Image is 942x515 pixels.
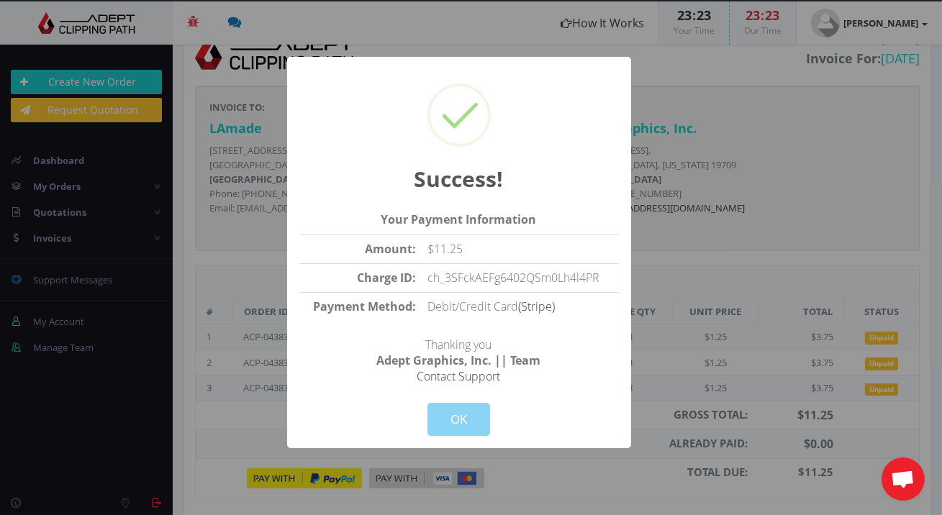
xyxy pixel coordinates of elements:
td: Debit/Credit Card [422,292,618,320]
strong: Amount: [365,241,416,257]
td: $11.25 [422,235,618,264]
strong: Payment Method: [313,298,416,314]
h2: Success! [299,165,619,193]
strong: Adept Graphics, Inc. || Team [377,352,541,368]
a: Contact Support [417,368,501,384]
td: ch_3SFckAEFg6402QSm0Lh4l4PR [422,263,618,292]
strong: Your Payment Information [381,211,537,227]
p: Thanking you [299,321,619,384]
a: (Stripe) [518,298,555,314]
button: OK [427,403,490,436]
div: Open chat [882,457,925,501]
strong: Charge ID: [357,270,416,286]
